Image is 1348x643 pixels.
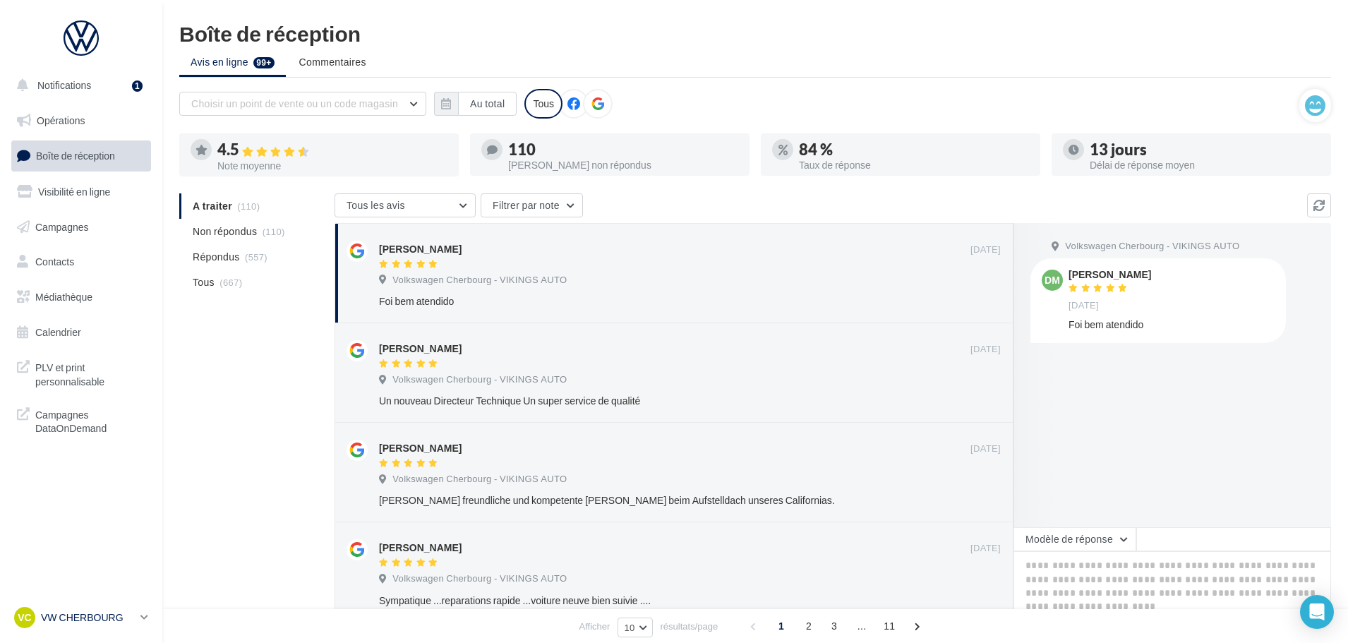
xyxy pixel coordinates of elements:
[1013,527,1136,551] button: Modèle de réponse
[970,343,1001,356] span: [DATE]
[392,373,567,386] span: Volkswagen Cherbourg - VIKINGS AUTO
[179,92,426,116] button: Choisir un point de vente ou un code magasin
[35,358,145,388] span: PLV et print personnalisable
[970,443,1001,455] span: [DATE]
[379,342,462,356] div: [PERSON_NAME]
[11,604,151,631] a: VC VW CHERBOURG
[8,282,154,312] a: Médiathèque
[379,493,909,507] div: [PERSON_NAME] freundliche und kompetente [PERSON_NAME] beim Aufstelldach unseres Californias.
[579,620,610,633] span: Afficher
[392,572,567,585] span: Volkswagen Cherbourg - VIKINGS AUTO
[1300,595,1334,629] div: Open Intercom Messenger
[878,615,901,637] span: 11
[770,615,793,637] span: 1
[193,224,257,239] span: Non répondus
[618,618,652,637] button: 10
[8,318,154,347] a: Calendrier
[1090,142,1320,157] div: 13 jours
[823,615,845,637] span: 3
[41,611,135,625] p: VW CHERBOURG
[347,199,405,211] span: Tous les avis
[8,212,154,242] a: Campagnes
[434,92,517,116] button: Au total
[481,193,583,217] button: Filtrer par note
[193,275,215,289] span: Tous
[508,142,738,157] div: 110
[8,247,154,277] a: Contacts
[36,150,115,162] span: Boîte de réception
[661,620,718,633] span: résultats/page
[1069,299,1099,312] span: [DATE]
[458,92,517,116] button: Au total
[217,142,447,158] div: 4.5
[8,140,154,171] a: Boîte de réception
[392,473,567,486] span: Volkswagen Cherbourg - VIKINGS AUTO
[379,294,909,308] div: Foi bem atendido
[970,542,1001,555] span: [DATE]
[379,441,462,455] div: [PERSON_NAME]
[8,71,148,100] button: Notifications 1
[8,352,154,394] a: PLV et print personnalisable
[624,622,634,633] span: 10
[217,161,447,171] div: Note moyenne
[379,541,462,555] div: [PERSON_NAME]
[35,220,89,232] span: Campagnes
[799,160,1029,170] div: Taux de réponse
[245,251,267,263] span: (557)
[798,615,820,637] span: 2
[191,97,398,109] span: Choisir un point de vente ou un code magasin
[193,250,240,264] span: Répondus
[219,277,242,288] span: (667)
[35,291,92,303] span: Médiathèque
[8,106,154,136] a: Opérations
[970,244,1001,256] span: [DATE]
[263,226,285,237] span: (110)
[379,594,909,608] div: Sympatique ...reparations rapide ...voiture neuve bien suivie ....
[1090,160,1320,170] div: Délai de réponse moyen
[299,56,366,68] span: Commentaires
[38,186,110,198] span: Visibilité en ligne
[8,399,154,441] a: Campagnes DataOnDemand
[1045,273,1060,287] span: DM
[35,405,145,435] span: Campagnes DataOnDemand
[37,114,85,126] span: Opérations
[37,79,91,91] span: Notifications
[132,80,143,92] div: 1
[1065,240,1239,253] span: Volkswagen Cherbourg - VIKINGS AUTO
[18,611,31,625] span: VC
[392,274,567,287] span: Volkswagen Cherbourg - VIKINGS AUTO
[335,193,476,217] button: Tous les avis
[799,142,1029,157] div: 84 %
[179,23,1331,44] div: Boîte de réception
[850,615,873,637] span: ...
[379,242,462,256] div: [PERSON_NAME]
[1069,318,1275,332] div: Foi bem atendido
[524,89,562,119] div: Tous
[379,394,909,408] div: Un nouveau Directeur Technique Un super service de qualité
[35,326,81,338] span: Calendrier
[1069,270,1151,280] div: [PERSON_NAME]
[508,160,738,170] div: [PERSON_NAME] non répondus
[8,177,154,207] a: Visibilité en ligne
[35,256,74,268] span: Contacts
